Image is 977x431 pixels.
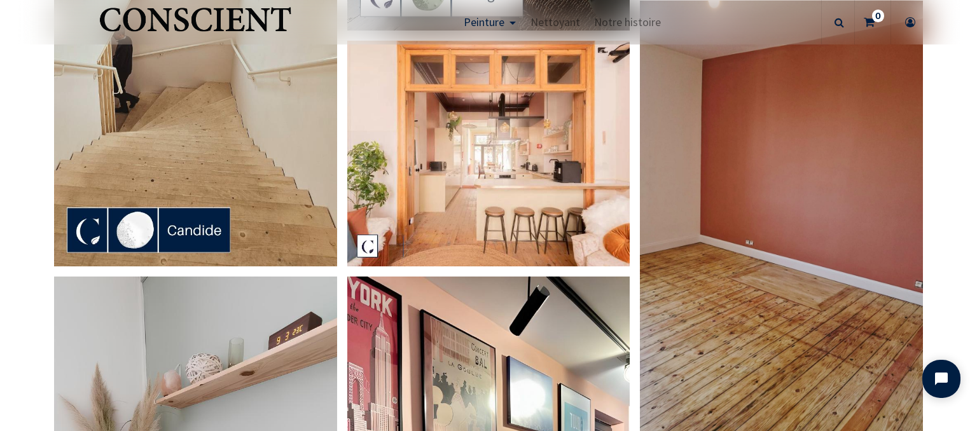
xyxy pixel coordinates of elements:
[464,15,504,29] span: Peinture
[594,15,661,29] span: Notre histoire
[530,15,580,29] span: Nettoyant
[872,10,884,22] sup: 0
[911,349,971,409] iframe: Tidio Chat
